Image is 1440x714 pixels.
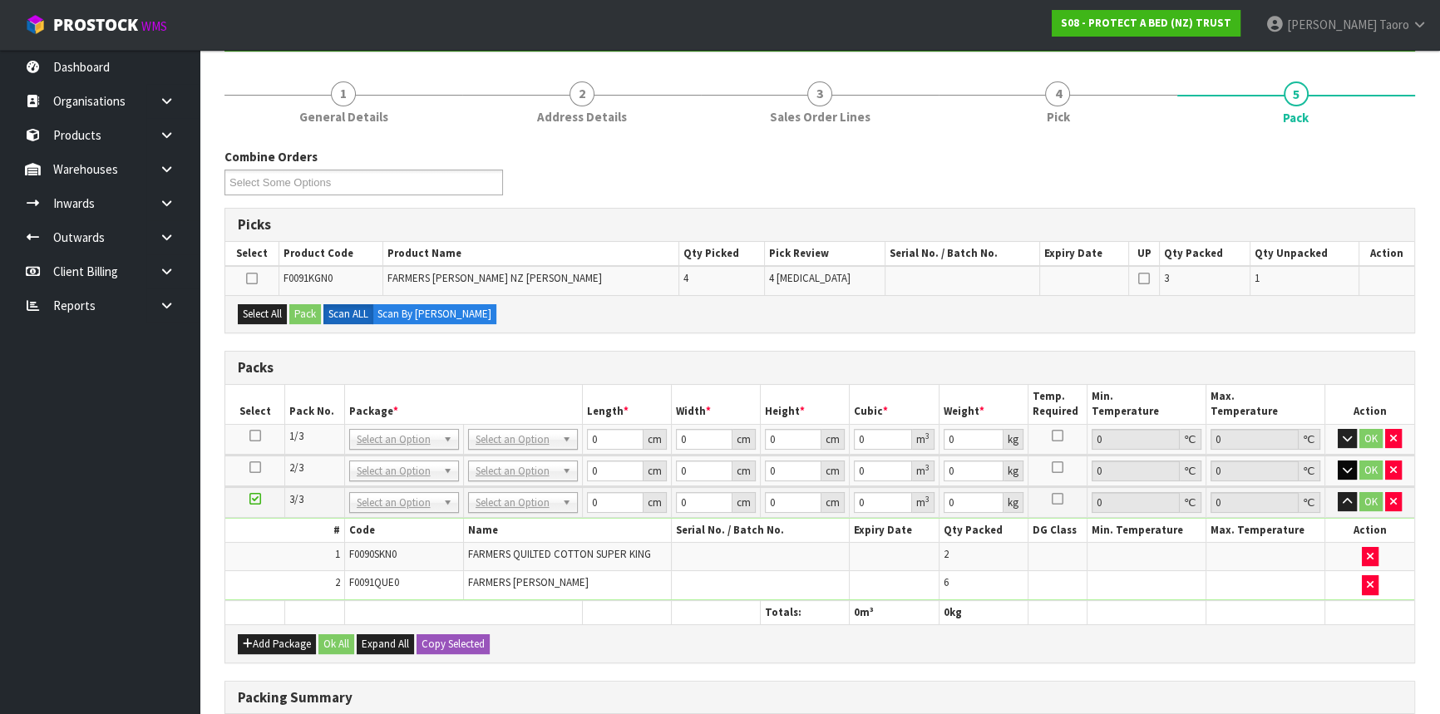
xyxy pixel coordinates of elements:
div: cm [821,429,845,450]
span: Select an Option [357,493,436,513]
div: cm [732,429,756,450]
th: Qty Packed [939,519,1028,543]
span: 4 [MEDICAL_DATA] [769,271,851,285]
th: Pack No. [285,385,345,424]
label: Scan By [PERSON_NAME] [372,304,496,324]
th: m³ [850,600,939,624]
span: General Details [299,108,388,126]
span: Pack [1283,109,1309,126]
th: Select [225,385,285,424]
img: cube-alt.png [25,14,46,35]
th: Qty Packed [1160,242,1250,266]
button: OK [1359,492,1383,512]
th: Height [761,385,850,424]
sup: 3 [925,494,930,505]
th: Max. Temperature [1206,519,1325,543]
div: ℃ [1180,429,1201,450]
th: Expiry Date [1040,242,1129,266]
th: Action [1325,385,1414,424]
div: ℃ [1180,492,1201,513]
span: 3 [1164,271,1169,285]
th: Qty Picked [679,242,765,266]
sup: 3 [925,462,930,473]
span: 2 [335,575,340,589]
span: FARMERS [PERSON_NAME] [468,575,589,589]
span: Select an Option [476,430,555,450]
span: [PERSON_NAME] [1287,17,1377,32]
span: 4 [683,271,688,285]
span: Select an Option [476,493,555,513]
span: 2 [570,81,594,106]
th: Action [1325,519,1414,543]
span: 3/3 [289,492,303,506]
span: F0091KGN0 [284,271,333,285]
div: kg [1004,429,1023,450]
div: m [912,429,935,450]
span: Select an Option [357,430,436,450]
div: cm [732,492,756,513]
th: Product Code [279,242,383,266]
th: Temp. Required [1028,385,1087,424]
th: DG Class [1028,519,1087,543]
h3: Packs [238,360,1402,376]
th: Name [463,519,671,543]
button: Ok All [318,634,354,654]
div: ℃ [1180,460,1201,481]
button: Expand All [357,634,414,654]
th: Max. Temperature [1206,385,1325,424]
span: ProStock [53,14,138,36]
div: cm [732,460,756,481]
th: Product Name [383,242,679,266]
span: F0090SKN0 [349,547,397,561]
h3: Picks [238,217,1402,233]
th: Select [225,242,279,266]
div: cm [821,492,845,513]
button: Add Package [238,634,316,654]
div: m [912,460,935,481]
span: 3 [807,81,832,106]
th: Serial No. / Batch No. [885,242,1040,266]
button: Select All [238,304,287,324]
div: kg [1004,460,1023,481]
span: 2/3 [289,460,303,475]
th: Weight [939,385,1028,424]
th: Length [582,385,671,424]
span: 1 [335,547,340,561]
span: 0 [854,605,860,619]
th: Min. Temperature [1087,519,1206,543]
span: Expand All [362,637,409,651]
label: Scan ALL [323,304,373,324]
span: Address Details [537,108,627,126]
span: 0 [944,605,949,619]
th: Action [1359,242,1414,266]
span: 1 [331,81,356,106]
span: Sales Order Lines [770,108,870,126]
a: S08 - PROTECT A BED (NZ) TRUST [1052,10,1240,37]
div: kg [1004,492,1023,513]
label: Combine Orders [224,148,318,165]
span: 1 [1255,271,1260,285]
th: Qty Unpacked [1250,242,1359,266]
th: Min. Temperature [1087,385,1206,424]
th: Width [671,385,760,424]
span: 5 [1284,81,1309,106]
div: ℃ [1299,492,1320,513]
span: Select an Option [476,461,555,481]
div: cm [644,460,667,481]
span: 6 [944,575,949,589]
span: FARMERS [PERSON_NAME] NZ [PERSON_NAME] [387,271,602,285]
button: Pack [289,304,321,324]
th: # [225,519,344,543]
div: cm [644,429,667,450]
th: Pick Review [765,242,885,266]
span: F0091QUE0 [349,575,399,589]
th: UP [1129,242,1160,266]
sup: 3 [925,431,930,441]
th: Code [344,519,463,543]
button: OK [1359,460,1383,480]
button: Copy Selected [417,634,490,654]
small: WMS [141,18,167,34]
span: Taoro [1379,17,1409,32]
div: m [912,492,935,513]
div: cm [821,460,845,481]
